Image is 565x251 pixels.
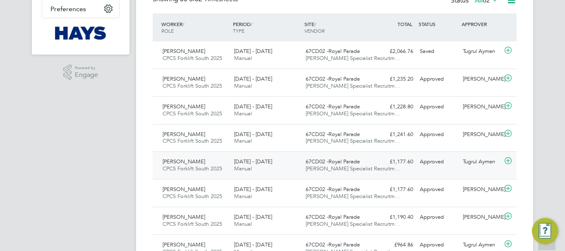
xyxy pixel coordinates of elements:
span: [PERSON_NAME] [163,131,205,138]
div: WORKER [159,17,231,38]
div: £1,241.60 [373,128,417,141]
span: Powered by [75,65,98,72]
div: £1,228.80 [373,100,417,114]
button: Engage Resource Center [532,218,558,244]
span: [PERSON_NAME] Specialist Recruitm… [306,165,400,172]
span: [PERSON_NAME] [163,48,205,55]
div: [PERSON_NAME] [460,210,503,224]
span: Manual [234,137,252,144]
div: SITE [302,17,374,38]
span: [PERSON_NAME] [163,75,205,82]
span: 67CD02 -Royal Parade [306,48,360,55]
span: / [314,21,316,27]
span: CPCS Forklift South 2025 [163,137,222,144]
img: hays-logo-retina.png [55,26,107,40]
span: / [251,21,252,27]
span: CPCS Forklift South 2025 [163,220,222,227]
span: [PERSON_NAME] [163,158,205,165]
span: Manual [234,82,252,89]
span: [PERSON_NAME] [163,241,205,248]
div: £1,177.60 [373,155,417,169]
span: / [182,21,184,27]
span: Manual [234,220,252,227]
span: [DATE] - [DATE] [234,131,272,138]
div: £2,066.76 [373,45,417,58]
span: Manual [234,193,252,200]
span: CPCS Forklift South 2025 [163,110,222,117]
div: £1,190.40 [373,210,417,224]
span: [DATE] - [DATE] [234,213,272,220]
span: [PERSON_NAME] [163,186,205,193]
span: 67CD02 -Royal Parade [306,75,360,82]
div: Approved [417,100,460,114]
span: [PERSON_NAME] Specialist Recruitm… [306,137,400,144]
a: Go to home page [42,26,120,40]
div: [PERSON_NAME] [460,128,503,141]
span: 67CD02 -Royal Parade [306,131,360,138]
span: [DATE] - [DATE] [234,186,272,193]
span: [DATE] - [DATE] [234,48,272,55]
div: [PERSON_NAME] [460,100,503,114]
div: Approved [417,183,460,196]
div: Approved [417,128,460,141]
span: [DATE] - [DATE] [234,158,272,165]
div: £1,177.60 [373,183,417,196]
span: 67CD02 -Royal Parade [306,103,360,110]
span: ROLE [161,27,174,34]
span: 67CD02 -Royal Parade [306,241,360,248]
span: TYPE [233,27,244,34]
span: [PERSON_NAME] Specialist Recruitm… [306,193,400,200]
div: Approved [417,155,460,169]
span: [PERSON_NAME] Specialist Recruitm… [306,110,400,117]
div: [PERSON_NAME] [460,183,503,196]
span: Engage [75,72,98,79]
div: Tugrul Aymen [460,45,503,58]
div: PERIOD [231,17,302,38]
span: CPCS Forklift South 2025 [163,165,222,172]
span: 67CD02 -Royal Parade [306,213,360,220]
span: CPCS Forklift South 2025 [163,55,222,62]
div: STATUS [417,17,460,31]
span: [DATE] - [DATE] [234,241,272,248]
span: Manual [234,165,252,172]
div: Approved [417,72,460,86]
span: CPCS Forklift South 2025 [163,193,222,200]
span: [DATE] - [DATE] [234,103,272,110]
span: [DATE] - [DATE] [234,75,272,82]
span: 67CD02 -Royal Parade [306,158,360,165]
span: [PERSON_NAME] Specialist Recruitm… [306,82,400,89]
span: Manual [234,55,252,62]
div: APPROVER [460,17,503,31]
div: Approved [417,210,460,224]
span: Manual [234,110,252,117]
span: Preferences [50,5,86,13]
a: Powered byEngage [63,65,98,80]
div: Tugrul Aymen [460,155,503,169]
div: [PERSON_NAME] [460,72,503,86]
span: VENDOR [304,27,325,34]
div: £1,235.20 [373,72,417,86]
span: TOTAL [397,21,412,27]
span: [PERSON_NAME] Specialist Recruitm… [306,55,400,62]
span: [PERSON_NAME] [163,213,205,220]
span: 67CD02 -Royal Parade [306,186,360,193]
div: Saved [417,45,460,58]
span: [PERSON_NAME] Specialist Recruitm… [306,220,400,227]
span: [PERSON_NAME] [163,103,205,110]
span: CPCS Forklift South 2025 [163,82,222,89]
